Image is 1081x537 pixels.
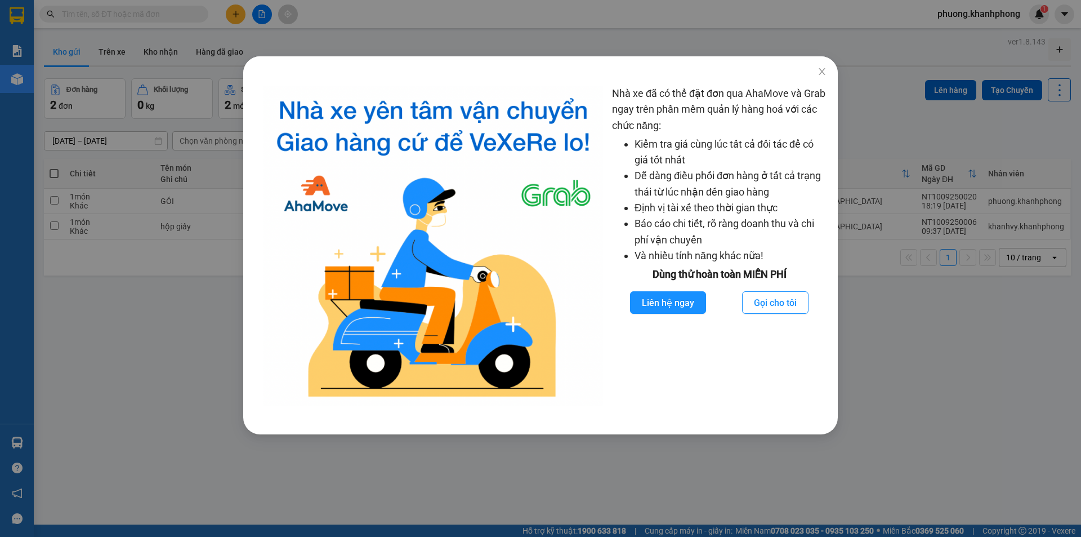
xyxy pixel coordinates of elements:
img: logo [263,86,603,406]
div: Dùng thử hoàn toàn MIỄN PHÍ [612,267,827,282]
li: Và nhiều tính năng khác nữa! [635,248,827,264]
div: Nhà xe đã có thể đặt đơn qua AhaMove và Grab ngay trên phần mềm quản lý hàng hoá với các chức năng: [612,86,827,406]
button: Close [806,56,838,88]
li: Báo cáo chi tiết, rõ ràng doanh thu và chi phí vận chuyển [635,216,827,248]
li: Dễ dàng điều phối đơn hàng ở tất cả trạng thái từ lúc nhận đến giao hàng [635,168,827,200]
li: Kiểm tra giá cùng lúc tất cả đối tác để có giá tốt nhất [635,136,827,168]
li: Định vị tài xế theo thời gian thực [635,200,827,216]
span: Gọi cho tôi [754,296,797,310]
button: Liên hệ ngay [630,291,706,314]
span: Liên hệ ngay [642,296,694,310]
span: close [818,67,827,76]
button: Gọi cho tôi [742,291,808,314]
